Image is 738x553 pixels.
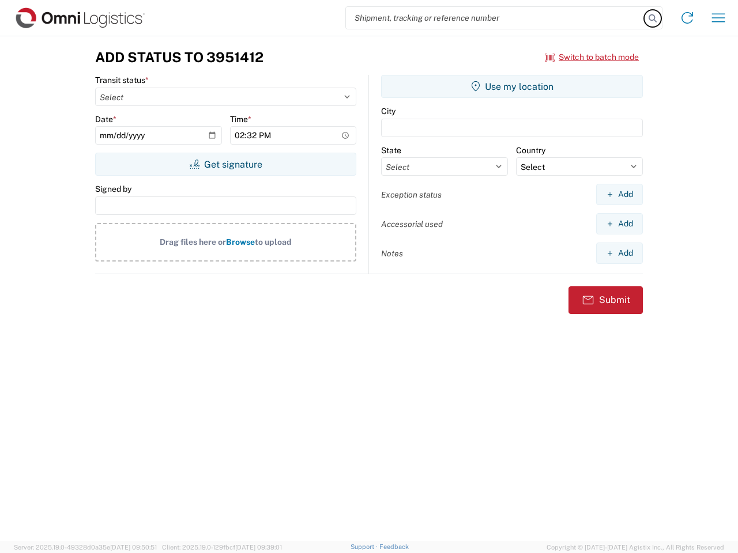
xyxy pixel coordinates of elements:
[95,49,263,66] h3: Add Status to 3951412
[160,237,226,247] span: Drag files here or
[95,75,149,85] label: Transit status
[162,544,282,551] span: Client: 2025.19.0-129fbcf
[596,243,643,264] button: Add
[381,219,443,229] label: Accessorial used
[110,544,157,551] span: [DATE] 09:50:51
[95,184,131,194] label: Signed by
[547,542,724,552] span: Copyright © [DATE]-[DATE] Agistix Inc., All Rights Reserved
[568,286,643,314] button: Submit
[381,190,442,200] label: Exception status
[381,248,403,259] label: Notes
[381,75,643,98] button: Use my location
[516,145,545,156] label: Country
[14,544,157,551] span: Server: 2025.19.0-49328d0a35e
[596,213,643,234] button: Add
[95,114,116,124] label: Date
[351,543,379,550] a: Support
[379,543,409,550] a: Feedback
[226,237,255,247] span: Browse
[381,106,396,116] label: City
[596,184,643,205] button: Add
[381,145,401,156] label: State
[255,237,292,247] span: to upload
[545,48,639,67] button: Switch to batch mode
[346,7,645,29] input: Shipment, tracking or reference number
[95,153,356,176] button: Get signature
[230,114,251,124] label: Time
[235,544,282,551] span: [DATE] 09:39:01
